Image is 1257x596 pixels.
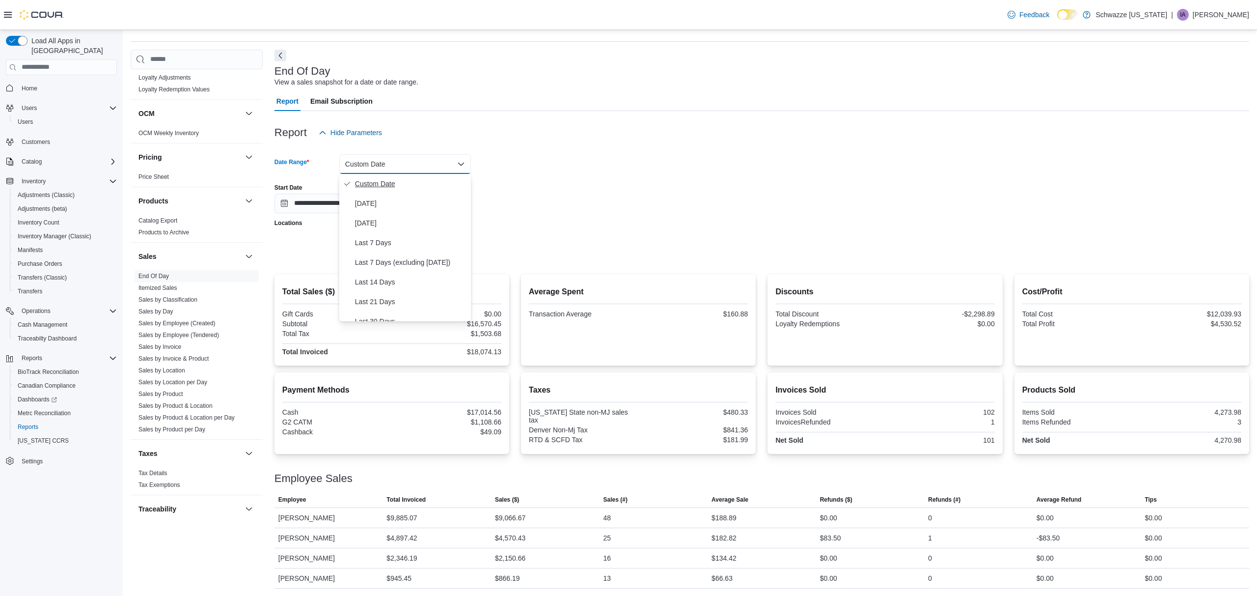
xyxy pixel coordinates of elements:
div: $160.88 [640,310,748,318]
button: Sales [243,251,255,262]
div: $0.00 [820,512,837,524]
div: OCM [131,127,263,143]
button: Canadian Compliance [10,379,121,393]
span: Catalog Export [138,217,177,225]
a: Sales by Classification [138,296,197,303]
button: Adjustments (beta) [10,202,121,216]
a: Sales by Location [138,367,185,374]
span: Sales by Day [138,308,173,315]
button: Traceability [243,503,255,515]
div: InvoicesRefunded [775,418,883,426]
span: Price Sheet [138,173,169,181]
span: Transfers [18,287,42,295]
div: 4,270.98 [1134,436,1241,444]
span: Users [18,102,117,114]
span: Sales by Location per Day [138,378,207,386]
span: Hide Parameters [330,128,382,138]
a: OCM Weekly Inventory [138,130,199,137]
span: Settings [22,457,43,465]
span: Last 30 Days [355,315,467,327]
button: Operations [2,304,121,318]
div: [US_STATE] State non-MJ sales tax [529,408,636,424]
span: Cash Management [18,321,67,329]
button: Reports [18,352,46,364]
span: Last 7 Days [355,237,467,249]
span: BioTrack Reconciliation [18,368,79,376]
span: Sales by Employee (Created) [138,319,216,327]
a: BioTrack Reconciliation [14,366,83,378]
div: Total Tax [282,330,390,338]
h3: Employee Sales [274,473,353,484]
span: Report [276,91,299,111]
div: 1 [928,532,932,544]
span: Adjustments (Classic) [14,189,117,201]
div: $18,074.13 [394,348,501,356]
div: -$2,298.89 [887,310,995,318]
button: Traceability [138,504,241,514]
div: $182.82 [711,532,737,544]
button: OCM [243,108,255,119]
button: Inventory [18,175,50,187]
span: Adjustments (beta) [14,203,117,215]
h3: End Of Day [274,65,330,77]
div: Total Cost [1022,310,1130,318]
h2: Products Sold [1022,384,1241,396]
span: Inventory Count [14,217,117,228]
a: Sales by Day [138,308,173,315]
span: Purchase Orders [18,260,62,268]
span: Total Invoiced [386,496,426,504]
h3: OCM [138,109,155,118]
span: Feedback [1019,10,1049,20]
div: -$83.50 [1037,532,1060,544]
button: Sales [138,252,241,261]
button: BioTrack Reconciliation [10,365,121,379]
button: Reports [2,351,121,365]
a: Metrc Reconciliation [14,407,75,419]
a: Customers [18,136,54,148]
h3: Taxes [138,449,158,458]
span: Settings [18,454,117,467]
div: $4,897.42 [386,532,417,544]
span: Sales by Location [138,367,185,374]
span: Sales by Product [138,390,183,398]
a: Reports [14,421,42,433]
strong: Net Sold [775,436,803,444]
button: Transfers [10,284,121,298]
span: Inventory Manager (Classic) [14,230,117,242]
h2: Payment Methods [282,384,501,396]
span: Catalog [22,158,42,166]
div: Cashback [282,428,390,436]
div: $181.99 [640,436,748,444]
span: Employee [278,496,306,504]
a: Inventory Manager (Classic) [14,230,95,242]
button: Transfers (Classic) [10,271,121,284]
a: Canadian Compliance [14,380,80,392]
span: Tips [1145,496,1156,504]
div: 0 [928,552,932,564]
div: $866.19 [495,572,520,584]
div: Loyalty [131,72,263,99]
div: $9,066.67 [495,512,525,524]
span: Inventory [22,177,46,185]
span: End Of Day [138,272,169,280]
h3: Traceability [138,504,176,514]
div: 16 [603,552,611,564]
div: Select listbox [339,174,471,321]
div: $2,150.66 [495,552,525,564]
span: Manifests [14,244,117,256]
span: Operations [22,307,51,315]
div: Items Sold [1022,408,1130,416]
button: Adjustments (Classic) [10,188,121,202]
button: Next [274,50,286,61]
span: Reports [18,352,117,364]
button: Inventory Manager (Classic) [10,229,121,243]
span: Loyalty Adjustments [138,74,191,82]
span: Metrc Reconciliation [18,409,71,417]
p: Schwazze [US_STATE] [1095,9,1167,21]
h2: Discounts [775,286,994,298]
h2: Taxes [529,384,748,396]
span: Canadian Compliance [18,382,76,390]
div: $0.00 [820,572,837,584]
a: Manifests [14,244,47,256]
